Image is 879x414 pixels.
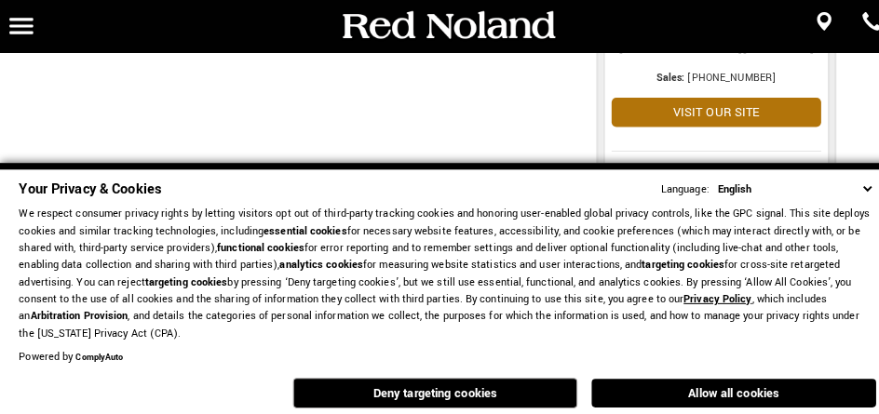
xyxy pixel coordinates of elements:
button: Deny targeting cookies [288,371,567,401]
strong: analytics cookies [275,253,357,267]
p: We respect consumer privacy rights by letting visitors opt out of third-party tracking cookies an... [19,202,860,336]
span: Your Privacy & Cookies [19,176,158,195]
img: Red Noland Auto Group [332,9,547,42]
a: Red Noland Auto Group [332,17,547,33]
span: [PHONE_NUMBER] [675,69,762,83]
strong: functional cookies [213,236,299,250]
div: Powered by [19,345,121,357]
a: Privacy Policy [671,287,738,300]
strong: Sales: [644,69,672,83]
a: Visit Our Site [601,96,806,125]
div: Language: [649,180,696,192]
strong: essential cookies [259,220,341,234]
strong: targeting cookies [630,253,711,267]
select: Language Select [700,177,860,194]
strong: Arbitration Provision [30,303,126,317]
a: ComplyAuto [74,345,121,357]
strong: targeting cookies [142,270,223,284]
button: Allow all cookies [581,372,860,400]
